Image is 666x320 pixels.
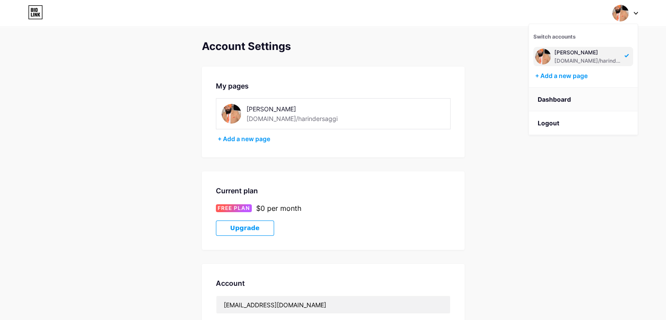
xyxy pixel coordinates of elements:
[256,203,301,213] div: $0 per month
[535,49,551,64] img: harindersaggi
[612,5,629,21] img: harindersaggi
[554,57,622,64] div: [DOMAIN_NAME]/harindersaggi
[535,71,633,80] div: + Add a new page
[216,296,450,313] input: Email
[202,40,465,53] div: Account Settings
[216,185,451,196] div: Current plan
[216,81,451,91] div: My pages
[218,204,250,212] span: FREE PLAN
[247,114,338,123] div: [DOMAIN_NAME]/harindersaggi
[218,135,451,143] div: + Add a new page
[554,49,622,56] div: [PERSON_NAME]
[222,104,241,124] img: harindersaggi
[529,88,638,111] a: Dashboard
[230,224,260,232] span: Upgrade
[216,278,451,288] div: Account
[533,33,576,40] span: Switch accounts
[247,104,370,114] div: [PERSON_NAME]
[529,111,638,135] li: Logout
[216,220,274,236] button: Upgrade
